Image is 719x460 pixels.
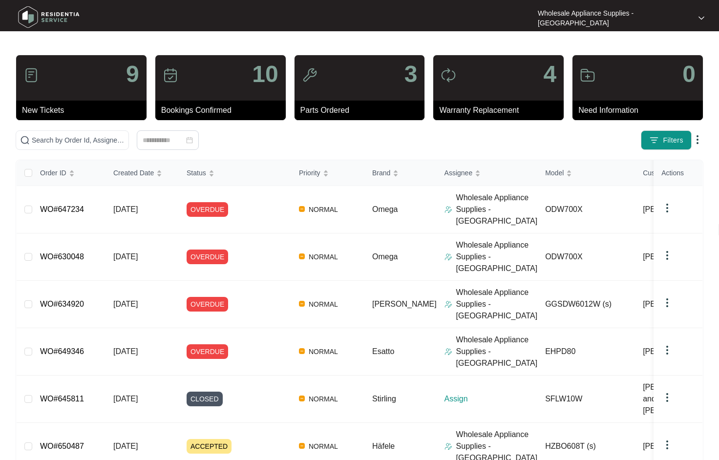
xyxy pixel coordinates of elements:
span: Order ID [40,167,66,178]
p: Wholesale Appliance Supplies - [GEOGRAPHIC_DATA] [456,239,538,274]
span: [PERSON_NAME] [643,298,707,310]
span: Omega [372,252,398,261]
img: Assigner Icon [444,206,452,213]
img: Vercel Logo [299,348,305,354]
p: 3 [404,63,418,86]
span: [PERSON_NAME] [643,440,707,452]
img: residentia service logo [15,2,83,32]
span: [PERSON_NAME] [643,204,707,215]
span: Stirling [372,395,396,403]
p: Wholesale Appliance Supplies - [GEOGRAPHIC_DATA] [456,192,538,227]
th: Status [179,160,291,186]
span: Priority [299,167,320,178]
input: Search by Order Id, Assignee Name, Customer Name, Brand and Model [32,135,125,146]
th: Actions [654,160,702,186]
img: dropdown arrow [661,392,673,403]
span: [DATE] [113,205,138,213]
p: Parts Ordered [300,105,425,116]
img: dropdown arrow [661,202,673,214]
span: NORMAL [305,346,342,357]
img: Vercel Logo [299,301,305,307]
button: filter iconFilters [641,130,692,150]
p: Wholesale Appliance Supplies - [GEOGRAPHIC_DATA] [456,287,538,322]
span: NORMAL [305,393,342,405]
span: Filters [663,135,683,146]
img: icon [163,67,178,83]
img: filter icon [649,135,659,145]
span: [PERSON_NAME] [643,251,707,263]
span: NORMAL [305,440,342,452]
img: dropdown arrow [661,344,673,356]
span: OVERDUE [187,297,228,312]
img: icon [302,67,317,83]
a: WO#645811 [40,395,84,403]
td: ODW700X [537,233,635,281]
p: 4 [543,63,556,86]
a: WO#649346 [40,347,84,355]
img: dropdown arrow [698,16,704,21]
p: 9 [126,63,139,86]
th: Assignee [437,160,538,186]
span: Model [545,167,564,178]
span: Customer Name [643,167,693,178]
img: dropdown arrow [661,439,673,451]
img: Assigner Icon [444,442,452,450]
span: NORMAL [305,251,342,263]
span: [PERSON_NAME] [372,300,437,308]
span: ACCEPTED [187,439,232,454]
a: WO#647234 [40,205,84,213]
img: icon [441,67,456,83]
img: Vercel Logo [299,253,305,259]
td: EHPD80 [537,328,635,376]
td: ODW700X [537,186,635,233]
span: [DATE] [113,347,138,355]
img: Vercel Logo [299,443,305,449]
p: Assign [444,393,538,405]
span: Brand [372,167,390,178]
a: WO#630048 [40,252,84,261]
p: Wholesale Appliance Supplies - [GEOGRAPHIC_DATA] [456,334,538,369]
span: NORMAL [305,298,342,310]
img: Vercel Logo [299,206,305,212]
span: [PERSON_NAME] [643,346,707,357]
p: Need Information [578,105,703,116]
span: OVERDUE [187,250,228,264]
a: WO#650487 [40,442,84,450]
th: Brand [364,160,437,186]
th: Model [537,160,635,186]
span: Omega [372,205,398,213]
p: Wholesale Appliance Supplies - [GEOGRAPHIC_DATA] [538,8,690,28]
p: 0 [682,63,696,86]
span: [DATE] [113,442,138,450]
img: dropdown arrow [661,297,673,309]
span: Häfele [372,442,395,450]
img: Assigner Icon [444,253,452,261]
img: icon [23,67,39,83]
img: Assigner Icon [444,348,452,355]
span: [DATE] [113,300,138,308]
span: Esatto [372,347,394,355]
th: Priority [291,160,364,186]
img: icon [580,67,595,83]
p: Bookings Confirmed [161,105,286,116]
a: WO#634920 [40,300,84,308]
td: GGSDW6012W (s) [537,281,635,328]
th: Created Date [106,160,179,186]
span: OVERDUE [187,344,228,359]
span: OVERDUE [187,202,228,217]
span: [DATE] [113,252,138,261]
span: CLOSED [187,392,223,406]
th: Order ID [32,160,106,186]
span: [DATE] [113,395,138,403]
img: dropdown arrow [692,134,703,146]
span: Status [187,167,206,178]
td: SFLW10W [537,376,635,423]
p: 10 [252,63,278,86]
p: Warranty Replacement [439,105,564,116]
img: Vercel Logo [299,396,305,401]
span: Created Date [113,167,154,178]
span: NORMAL [305,204,342,215]
p: New Tickets [22,105,147,116]
span: Assignee [444,167,473,178]
img: dropdown arrow [661,250,673,261]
